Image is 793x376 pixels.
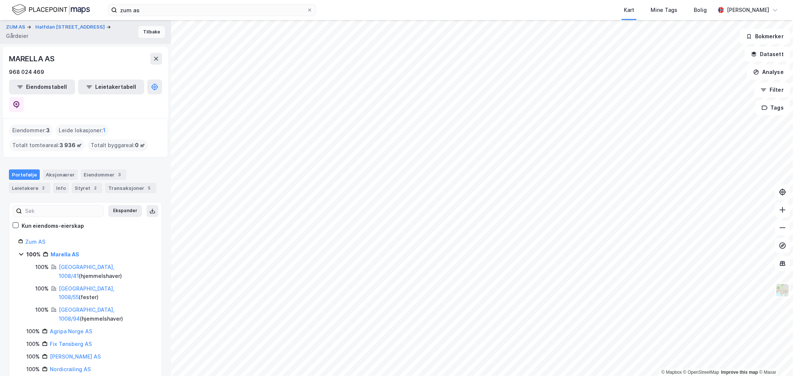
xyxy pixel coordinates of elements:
[81,169,126,180] div: Eiendommer
[135,141,145,150] span: 0 ㎡
[43,169,78,180] div: Aksjonærer
[72,183,102,193] div: Styret
[694,6,707,14] div: Bolig
[59,285,115,301] a: [GEOGRAPHIC_DATA], 1008/55
[108,205,142,217] button: Ekspander
[50,366,91,372] a: Nordicrailing AS
[683,370,719,375] a: OpenStreetMap
[9,80,75,94] button: Eiendomstabell
[26,327,40,336] div: 100%
[59,263,153,281] div: ( hjemmelshaver )
[9,169,40,180] div: Portefølje
[26,352,40,361] div: 100%
[26,250,41,259] div: 100%
[78,80,144,94] button: Leietakertabell
[26,340,40,349] div: 100%
[35,284,49,293] div: 100%
[22,205,103,217] input: Søk
[661,370,682,375] a: Mapbox
[59,305,153,323] div: ( hjemmelshaver )
[9,183,50,193] div: Leietakere
[776,283,790,297] img: Z
[26,365,40,374] div: 100%
[754,82,790,97] button: Filter
[727,6,769,14] div: [PERSON_NAME]
[117,4,307,16] input: Søk på adresse, matrikkel, gårdeiere, leietakere eller personer
[9,139,85,151] div: Totalt tomteareal :
[624,6,634,14] div: Kart
[35,263,49,272] div: 100%
[12,3,90,16] img: logo.f888ab2527a4732fd821a326f86c7f29.svg
[9,68,44,77] div: 968 024 469
[92,184,99,192] div: 2
[59,264,115,279] a: [GEOGRAPHIC_DATA], 1008/41
[35,23,106,31] button: Halfdan [STREET_ADDRESS]
[138,26,165,38] button: Tilbake
[59,141,82,150] span: 3 936 ㎡
[50,328,92,334] a: Agripa Norge AS
[103,126,106,135] span: 1
[755,100,790,115] button: Tags
[59,307,115,322] a: [GEOGRAPHIC_DATA], 1008/94
[146,184,153,192] div: 5
[53,183,69,193] div: Info
[25,239,45,245] a: Zum AS
[35,305,49,314] div: 100%
[747,65,790,80] button: Analyse
[721,370,758,375] a: Improve this map
[51,251,79,257] a: Marella AS
[40,184,47,192] div: 2
[6,32,28,40] div: Gårdeier
[22,221,84,230] div: Kun eiendoms-eierskap
[50,353,101,360] a: [PERSON_NAME] AS
[116,171,123,178] div: 3
[740,29,790,44] button: Bokmerker
[9,124,53,136] div: Eiendommer :
[745,47,790,62] button: Datasett
[9,53,56,65] div: MARELLA AS
[6,23,27,31] button: ZUM AS
[50,341,92,347] a: Fix Tønsberg AS
[46,126,50,135] span: 3
[651,6,677,14] div: Mine Tags
[56,124,109,136] div: Leide lokasjoner :
[59,284,153,302] div: ( fester )
[105,183,156,193] div: Transaksjoner
[756,340,793,376] iframe: Chat Widget
[88,139,148,151] div: Totalt byggareal :
[756,340,793,376] div: Kontrollprogram for chat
